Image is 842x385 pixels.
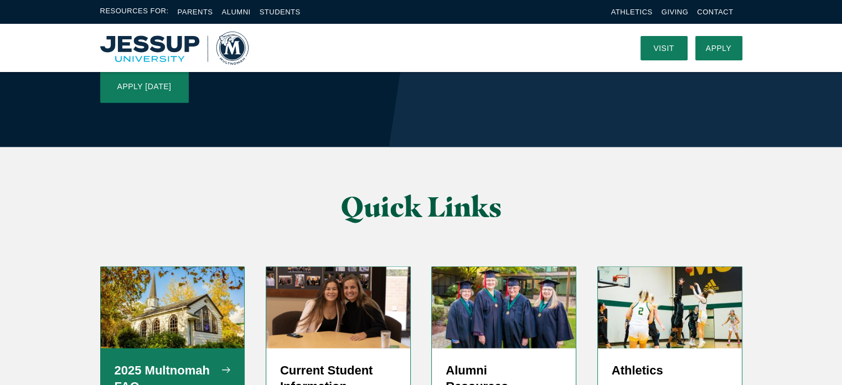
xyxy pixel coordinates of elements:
[210,192,632,222] h2: Quick Links
[178,8,213,16] a: Parents
[432,267,576,348] img: 50 Year Alumni 2019
[100,6,169,18] span: Resources For:
[697,8,733,16] a: Contact
[640,36,688,60] a: Visit
[266,267,410,348] img: screenshot-2024-05-27-at-1.37.12-pm
[100,32,249,65] img: Multnomah University Logo
[662,8,689,16] a: Giving
[100,70,189,103] a: Apply [DATE]
[612,362,728,379] h5: Athletics
[101,267,245,348] img: Prayer Chapel in Fall
[260,8,301,16] a: Students
[598,267,742,348] img: WBBALL_WEB
[611,8,653,16] a: Athletics
[695,36,742,60] a: Apply
[100,32,249,65] a: Home
[221,8,250,16] a: Alumni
